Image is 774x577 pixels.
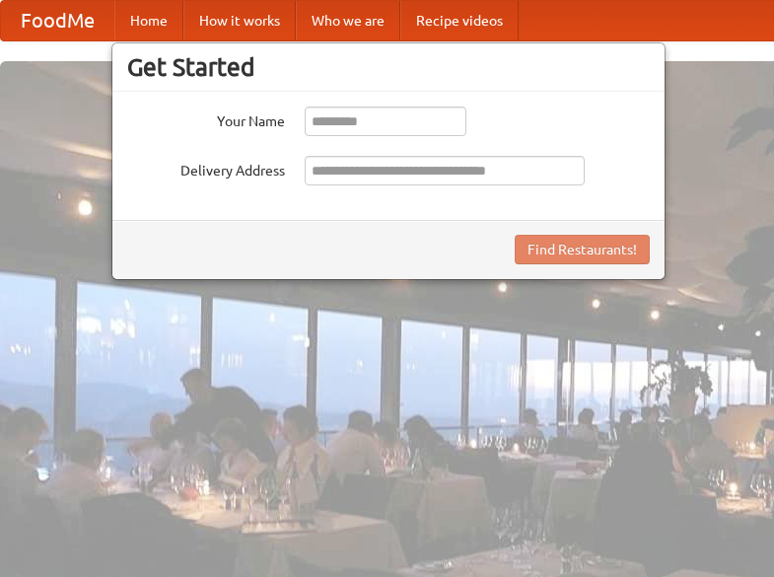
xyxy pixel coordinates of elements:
[183,1,296,40] a: How it works
[127,107,285,131] label: Your Name
[296,1,400,40] a: Who we are
[400,1,519,40] a: Recipe videos
[127,156,285,180] label: Delivery Address
[127,52,650,82] h3: Get Started
[515,235,650,264] button: Find Restaurants!
[114,1,183,40] a: Home
[1,1,114,40] a: FoodMe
